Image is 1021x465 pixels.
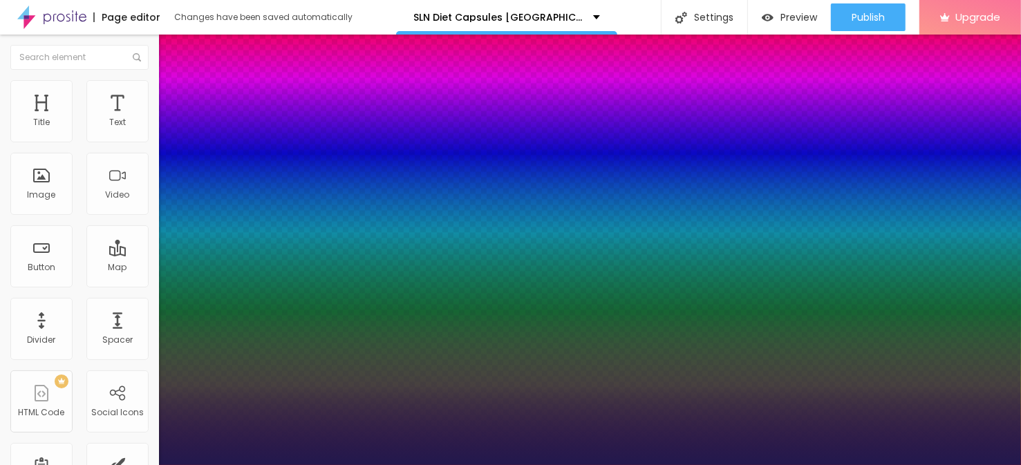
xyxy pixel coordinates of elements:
img: view-1.svg [762,12,774,23]
input: Search element [10,45,149,70]
div: Page editor [93,12,160,22]
div: Text [109,117,126,127]
p: SLN Diet Capsules [GEOGRAPHIC_DATA] [413,12,583,22]
div: Social Icons [91,408,144,417]
button: Preview [748,3,831,31]
span: Preview [780,12,817,23]
div: Button [28,263,55,272]
div: HTML Code [19,408,65,417]
span: Upgrade [955,11,1000,23]
img: Icone [133,53,141,61]
div: Map [109,263,127,272]
div: Video [106,190,130,200]
div: Changes have been saved automatically [174,13,353,21]
button: Publish [831,3,906,31]
div: Image [28,190,56,200]
div: Spacer [102,335,133,345]
img: Icone [675,12,687,23]
div: Title [33,117,50,127]
span: Publish [852,12,885,23]
div: Divider [28,335,56,345]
